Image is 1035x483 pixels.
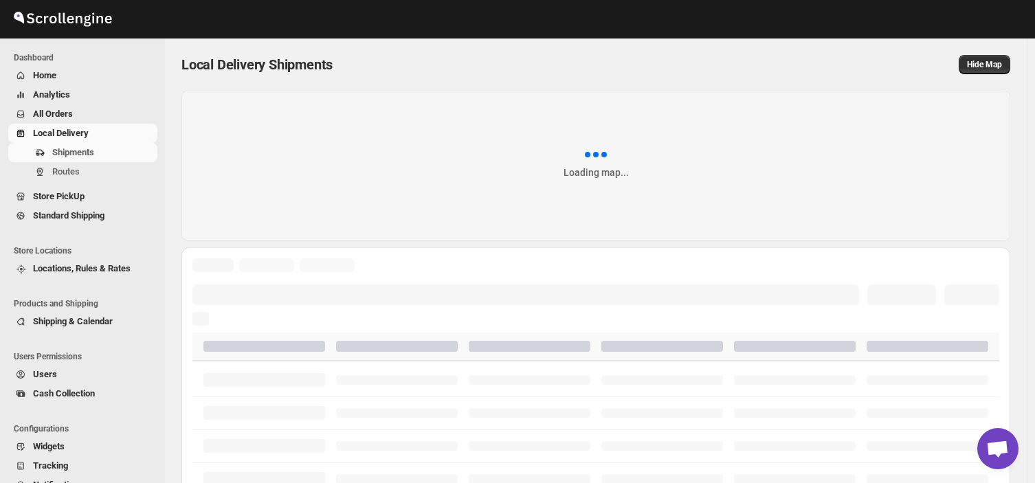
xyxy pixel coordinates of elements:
span: Users [33,369,57,379]
span: Store PickUp [33,191,85,201]
span: Shipping & Calendar [33,316,113,326]
span: Routes [52,166,80,177]
button: Users [8,365,157,384]
button: Locations, Rules & Rates [8,259,157,278]
button: Cash Collection [8,384,157,403]
button: Home [8,66,157,85]
span: Hide Map [967,59,1002,70]
button: Map action label [959,55,1010,74]
button: All Orders [8,104,157,124]
span: Configurations [14,423,158,434]
span: Locations, Rules & Rates [33,263,131,273]
span: Local Delivery Shipments [181,56,333,73]
span: Cash Collection [33,388,95,398]
span: All Orders [33,109,73,119]
span: Home [33,70,56,80]
button: Tracking [8,456,157,475]
span: Shipments [52,147,94,157]
div: Loading map... [564,166,629,179]
a: Open chat [977,428,1019,469]
span: Dashboard [14,52,158,63]
span: Widgets [33,441,65,451]
button: Widgets [8,437,157,456]
span: Analytics [33,89,70,100]
span: Tracking [33,460,68,471]
span: Users Permissions [14,351,158,362]
button: Routes [8,162,157,181]
span: Standard Shipping [33,210,104,221]
button: Shipping & Calendar [8,312,157,331]
span: Store Locations [14,245,158,256]
span: Products and Shipping [14,298,158,309]
button: Analytics [8,85,157,104]
span: Local Delivery [33,128,89,138]
button: Shipments [8,143,157,162]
